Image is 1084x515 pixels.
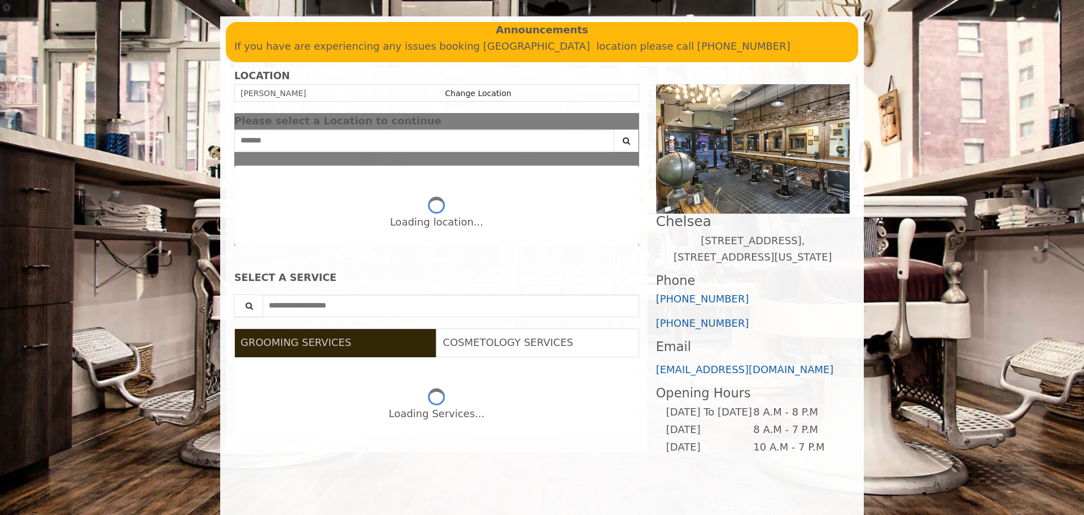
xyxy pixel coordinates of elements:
td: 10 A.M - 7 P.M [753,439,840,456]
a: [EMAIL_ADDRESS][DOMAIN_NAME] [656,363,834,375]
a: [PHONE_NUMBER] [656,317,749,329]
div: Loading Services... [388,406,484,422]
td: 8 A.M - 7 P.M [753,421,840,439]
a: [PHONE_NUMBER] [656,293,749,305]
div: SELECT A SERVICE [234,272,639,283]
td: [DATE] To [DATE] [666,404,753,421]
h3: Opening Hours [656,386,850,400]
span: Please select a Location to continue [234,115,442,127]
b: Announcements [496,22,588,38]
span: [PERSON_NAME] [241,89,306,98]
span: COSMETOLOGY SERVICES [443,336,573,348]
button: close dialog [622,118,639,125]
h3: Phone [656,274,850,288]
div: Grooming services [234,357,639,437]
p: If you have are experiencing any issues booking [GEOGRAPHIC_DATA] location please call [PHONE_NUM... [234,38,850,55]
p: [STREET_ADDRESS],[STREET_ADDRESS][US_STATE] [656,233,850,266]
button: Service Search [234,295,263,317]
h2: Chelsea [656,214,850,229]
td: [DATE] [666,439,753,456]
input: Search Center [234,129,614,152]
h3: Email [656,340,850,354]
td: 8 A.M - 8 P.M [753,404,840,421]
span: GROOMING SERVICES [241,336,351,348]
b: LOCATION [234,70,290,81]
div: Loading location... [390,214,483,231]
td: [DATE] [666,421,753,439]
div: Center Select [234,129,639,158]
a: Change Location [445,89,511,98]
i: Search button [620,137,633,145]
